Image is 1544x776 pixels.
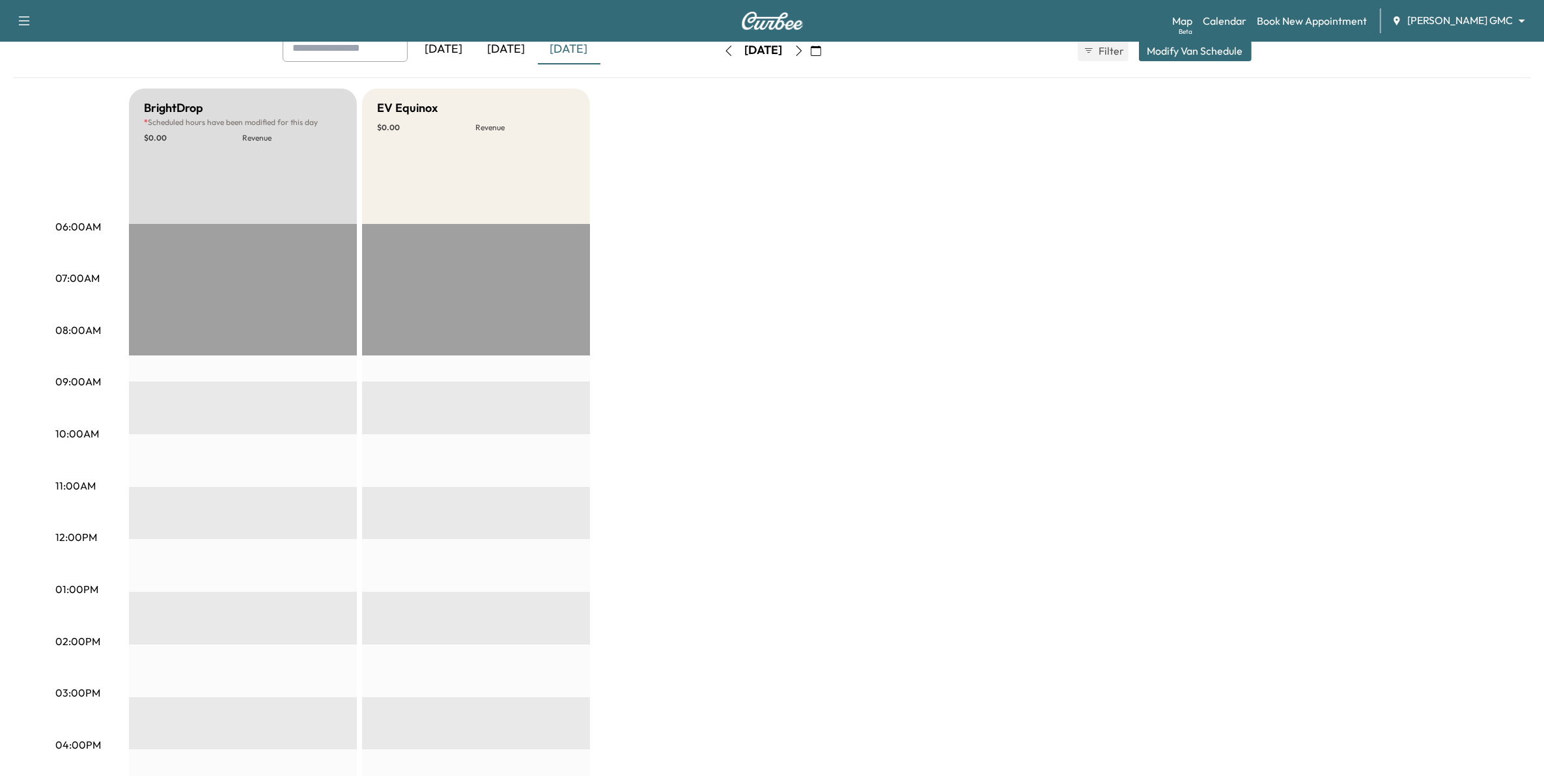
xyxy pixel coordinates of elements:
p: 04:00PM [56,737,102,753]
p: 03:00PM [56,685,101,700]
a: MapBeta [1172,13,1192,29]
div: [DATE] [413,35,475,64]
p: Revenue [243,133,341,143]
div: Beta [1179,27,1192,36]
p: Scheduled hours have been modified for this day [145,117,341,128]
p: 12:00PM [56,529,98,545]
img: Curbee Logo [741,12,804,30]
div: [DATE] [538,35,600,64]
p: Revenue [476,122,574,133]
button: Modify Van Schedule [1139,40,1252,61]
p: 06:00AM [56,219,102,234]
h5: BrightDrop [145,99,204,117]
p: 09:00AM [56,374,102,389]
p: 01:00PM [56,581,99,597]
a: Book New Appointment [1257,13,1367,29]
p: 10:00AM [56,426,100,441]
h5: EV Equinox [378,99,438,117]
p: 11:00AM [56,478,96,493]
p: $ 0.00 [145,133,243,143]
p: 08:00AM [56,322,102,338]
a: Calendar [1203,13,1246,29]
span: Filter [1099,43,1123,59]
div: [DATE] [745,42,783,59]
div: [DATE] [475,35,538,64]
span: [PERSON_NAME] GMC [1407,13,1513,28]
p: 07:00AM [56,270,100,286]
p: $ 0.00 [378,122,476,133]
p: 02:00PM [56,633,101,649]
button: Filter [1078,40,1129,61]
